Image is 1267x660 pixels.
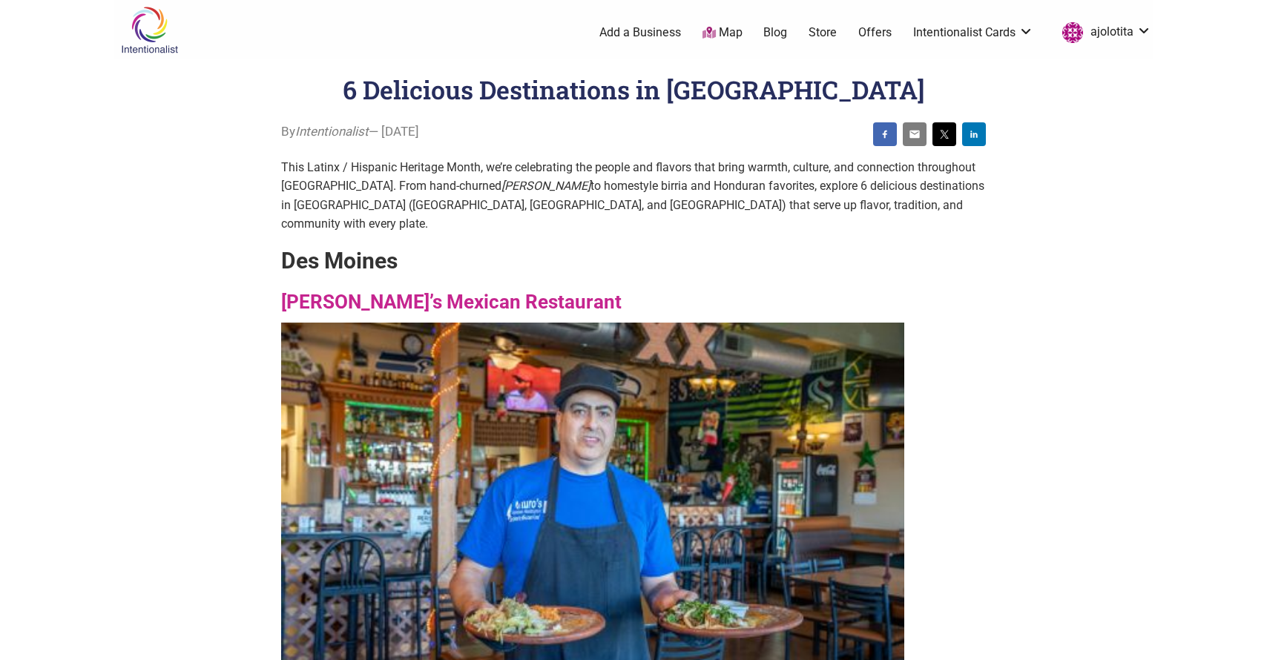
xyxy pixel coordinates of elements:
h1: 6 Delicious Destinations in [GEOGRAPHIC_DATA] [343,73,925,106]
p: This Latinx / Hispanic Heritage Month, we’re celebrating the people and flavors that bring warmth... [281,158,986,234]
img: Intentionalist [114,6,185,54]
strong: Des Moines [281,248,398,274]
em: [PERSON_NAME] [501,179,590,193]
img: linkedin sharing button [968,128,980,140]
i: Intentionalist [295,124,369,139]
a: Intentionalist Cards [913,24,1033,41]
img: twitter sharing button [938,128,950,140]
a: Offers [858,24,892,41]
span: By — [DATE] [281,122,419,142]
img: email sharing button [909,128,921,140]
a: [PERSON_NAME]’s Mexican Restaurant [281,291,622,313]
img: facebook sharing button [879,128,891,140]
a: Blog [763,24,787,41]
a: Map [702,24,743,42]
a: ajolotita [1055,19,1151,46]
a: Store [809,24,837,41]
a: Add a Business [599,24,681,41]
